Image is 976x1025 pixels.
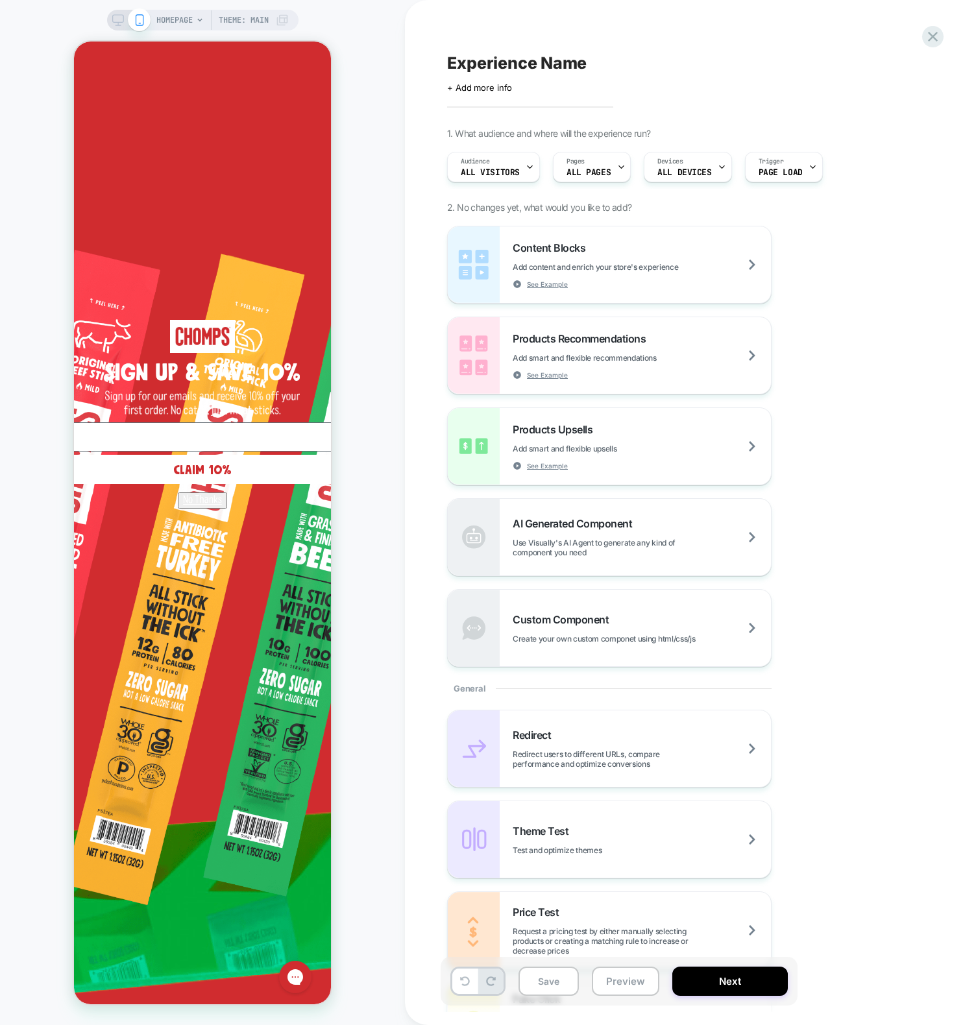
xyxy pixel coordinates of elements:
[513,825,575,838] span: Theme Test
[518,967,579,996] button: Save
[567,168,611,177] span: ALL PAGES
[447,202,631,213] span: 2. No changes yet, what would you like to add?
[96,278,161,311] img: CHOMPS
[461,168,520,177] span: All Visitors
[513,906,565,919] span: Price Test
[447,53,587,73] span: Experience Name
[199,915,244,956] iframe: Gorgias live chat messenger
[513,262,743,272] span: Add content and enrich your store's experience
[513,444,681,453] span: Add smart and flexible upsells
[657,168,711,177] span: ALL DEVICES
[447,667,772,710] div: General
[447,128,650,139] span: 1. What audience and where will the experience run?
[219,10,269,30] span: Theme: MAIN
[513,729,557,742] span: Redirect
[513,749,771,769] span: Redirect users to different URLs, compare performance and optimize conversions
[513,634,760,644] span: Create your own custom componet using html/css/js
[657,157,683,166] span: Devices
[513,423,599,436] span: Products Upsells
[447,82,512,93] span: + Add more info
[31,349,226,374] img: Sign up for our emails and receive 10% off your first order. No catch, just meat sticks.
[156,10,193,30] span: HOMEPAGE
[513,517,639,530] span: AI Generated Component
[513,241,592,254] span: Content Blocks
[513,845,666,855] span: Test and optimize themes
[527,280,568,289] span: See Example
[592,967,659,996] button: Preview
[513,353,722,363] span: Add smart and flexible recommendations
[513,926,771,956] span: Request a pricing test by either manually selecting products or creating a matching rule to incre...
[672,967,788,996] button: Next
[759,168,803,177] span: Page Load
[109,453,148,463] img: No Thanks
[513,332,652,345] span: Products Recommendations
[513,538,771,557] span: Use Visually's AI Agent to generate any kind of component you need
[513,613,615,626] span: Custom Component
[567,157,585,166] span: Pages
[527,370,568,380] span: See Example
[461,157,490,166] span: Audience
[31,321,226,340] img: Sign up & save 10%
[527,461,568,470] span: See Example
[759,157,784,166] span: Trigger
